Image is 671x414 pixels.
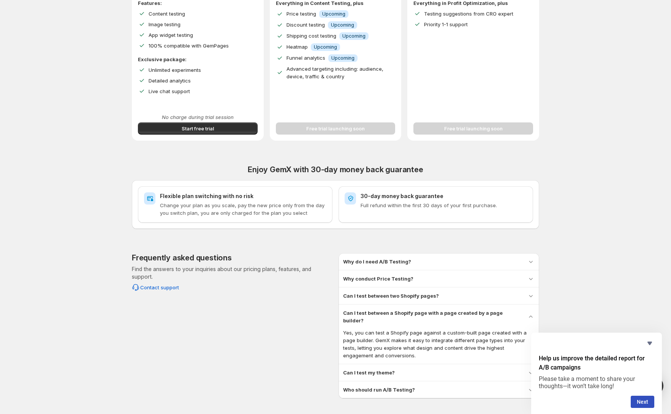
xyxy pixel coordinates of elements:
span: Priority 1-1 support [424,21,468,27]
span: Unlimited experiments [149,67,201,73]
span: Upcoming [331,55,354,61]
span: Contact support [140,284,179,291]
p: Exclusive package: [138,56,258,63]
span: Shipping cost testing [286,33,336,39]
h3: Why do I need A/B Testing? [343,258,411,265]
span: Advanced targeting including: audience, device, traffic & country [286,66,383,79]
span: Detailed analytics [149,78,191,84]
span: Price testing [286,11,316,17]
h2: Enjoy GemX with 30-day money back guarantee [132,165,539,174]
span: Discount testing [286,22,325,28]
h2: Frequently asked questions [132,253,232,262]
p: Full refund within the first 30 days of your first purchase. [361,201,527,209]
span: Start free trial [182,125,214,132]
span: 100% compatible with GemPages [149,43,229,49]
span: Upcoming [314,44,337,50]
p: Change your plan as you scale, pay the new price only from the day you switch plan, you are only ... [160,201,326,217]
span: Upcoming [331,22,354,28]
span: Image testing [149,21,180,27]
h2: 30-day money back guarantee [361,192,527,200]
button: Hide survey [645,339,654,348]
h3: Can I test my theme? [343,369,395,376]
h3: Can I test between two Shopify pages? [343,292,439,300]
span: Content testing [149,11,185,17]
span: Heatmap [286,44,308,50]
span: Testing suggestions from CRO expert [424,11,513,17]
h3: Why conduct Price Testing? [343,275,413,282]
h3: Who should run A/B Testing? [343,386,415,393]
p: No charge during trial session [138,113,258,121]
p: Yes, you can test a Shopify page against a custom-built page created with a page builder. GemX ma... [343,329,527,359]
span: App widget testing [149,32,193,38]
p: Please take a moment to share your thoughts—it won’t take long! [539,375,654,390]
p: Find the answers to your inquiries about our pricing plans, features, and support. [132,265,332,281]
button: Contact support [127,281,184,293]
h3: Can I test between a Shopify page with a page created by a page builder? [343,309,521,324]
span: Funnel analytics [286,55,325,61]
button: Next question [631,396,654,408]
span: Upcoming [342,33,366,39]
div: Help us improve the detailed report for A/B campaigns [539,339,654,408]
button: Start free trial [138,122,258,135]
span: Upcoming [322,11,345,17]
span: Live chat support [149,88,190,94]
h2: Help us improve the detailed report for A/B campaigns [539,354,654,372]
h2: Flexible plan switching with no risk [160,192,326,200]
